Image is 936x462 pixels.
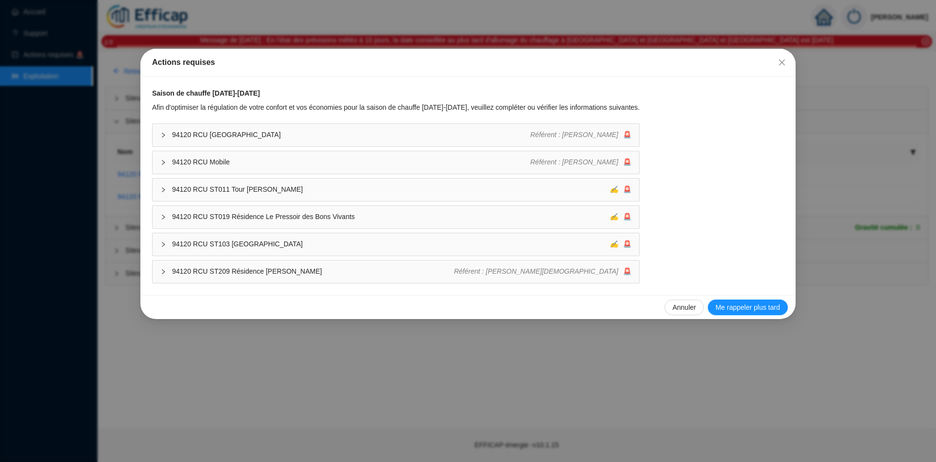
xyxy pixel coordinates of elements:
[530,131,619,139] span: Référent : [PERSON_NAME]
[610,185,618,193] span: ✍
[160,214,166,220] span: collapsed
[610,212,631,222] div: 🚨
[610,240,618,248] span: ✍
[610,213,618,221] span: ✍
[152,57,784,68] div: Actions requises
[172,157,530,167] span: 94120 RCU Mobile
[778,59,786,66] span: close
[774,55,790,70] button: Close
[172,212,610,222] span: 94120 RCU ST019 Résidence Le Pressoir des Bons Vivants
[153,151,639,174] div: 94120 RCU MobileRéférent : [PERSON_NAME]🚨
[708,300,788,315] button: Me rappeler plus tard
[160,160,166,165] span: collapsed
[153,124,639,146] div: 94120 RCU [GEOGRAPHIC_DATA]Référent : [PERSON_NAME]🚨
[530,130,632,140] div: 🚨
[530,157,632,167] div: 🚨
[160,132,166,138] span: collapsed
[610,239,631,249] div: 🚨
[454,266,631,277] div: 🚨
[172,239,610,249] span: 94120 RCU ST103 [GEOGRAPHIC_DATA]
[664,300,703,315] button: Annuler
[152,89,260,97] strong: Saison de chauffe [DATE]-[DATE]
[454,267,618,275] span: Référent : [PERSON_NAME][DEMOGRAPHIC_DATA]
[152,102,640,113] div: Afin d'optimiser la régulation de votre confort et vos économies pour la saison de chauffe [DATE]...
[172,266,454,277] span: 94120 RCU ST209 Résidence [PERSON_NAME]
[172,130,530,140] span: 94120 RCU [GEOGRAPHIC_DATA]
[153,233,639,256] div: 94120 RCU ST103 [GEOGRAPHIC_DATA]✍🚨
[160,241,166,247] span: collapsed
[160,187,166,193] span: collapsed
[153,261,639,283] div: 94120 RCU ST209 Résidence [PERSON_NAME]Référent : [PERSON_NAME][DEMOGRAPHIC_DATA]🚨
[610,184,631,195] div: 🚨
[160,269,166,275] span: collapsed
[716,302,780,313] span: Me rappeler plus tard
[774,59,790,66] span: Fermer
[153,179,639,201] div: 94120 RCU ST011 Tour [PERSON_NAME]✍🚨
[172,184,610,195] span: 94120 RCU ST011 Tour [PERSON_NAME]
[530,158,619,166] span: Référent : [PERSON_NAME]
[153,206,639,228] div: 94120 RCU ST019 Résidence Le Pressoir des Bons Vivants✍🚨
[672,302,696,313] span: Annuler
